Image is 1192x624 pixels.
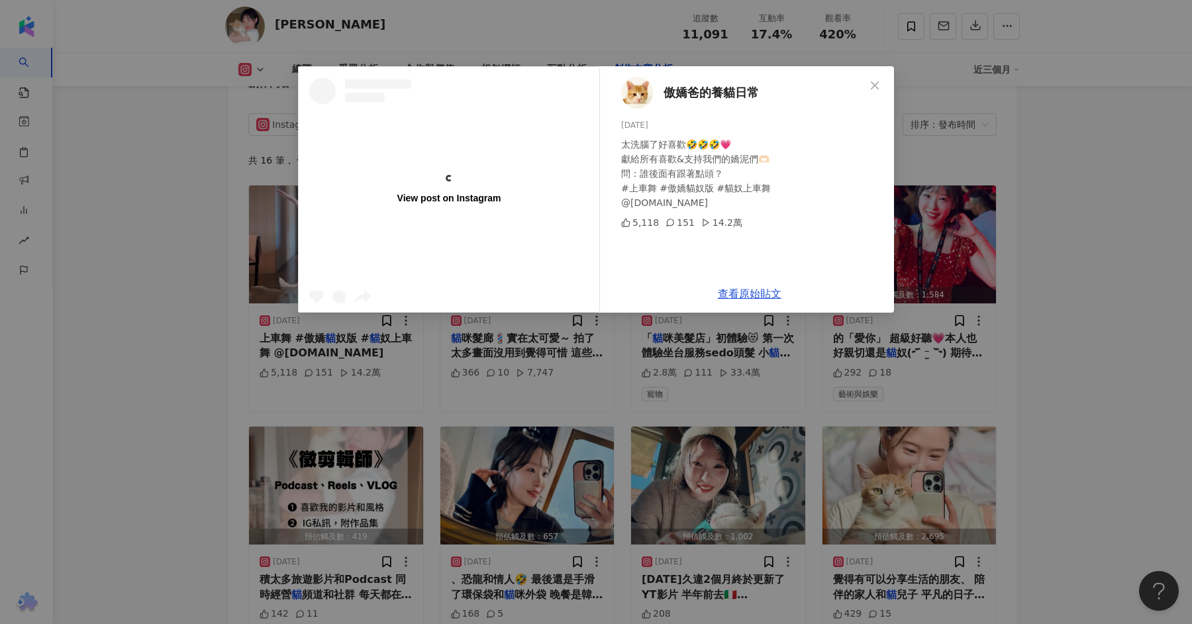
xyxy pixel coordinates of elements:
[664,83,759,102] span: 傲嬌爸的養貓日常
[869,80,880,91] span: close
[397,192,501,204] div: View post on Instagram
[621,77,865,109] a: KOL Avatar傲嬌爸的養貓日常
[701,215,742,230] div: 14.2萬
[621,137,883,210] div: 太洗腦了好喜歡🤣🤣🤣💗 獻給所有喜歡&支持我們的嬌泥們🫶🏻 問：誰後面有跟著點頭？ #上車舞 #傲嬌貓奴版 #貓奴上車舞 @[DOMAIN_NAME]
[621,77,653,109] img: KOL Avatar
[621,215,659,230] div: 5,118
[718,287,781,300] a: 查看原始貼文
[666,215,695,230] div: 151
[299,67,599,312] a: View post on Instagram
[621,119,883,132] div: [DATE]
[862,72,888,99] button: Close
